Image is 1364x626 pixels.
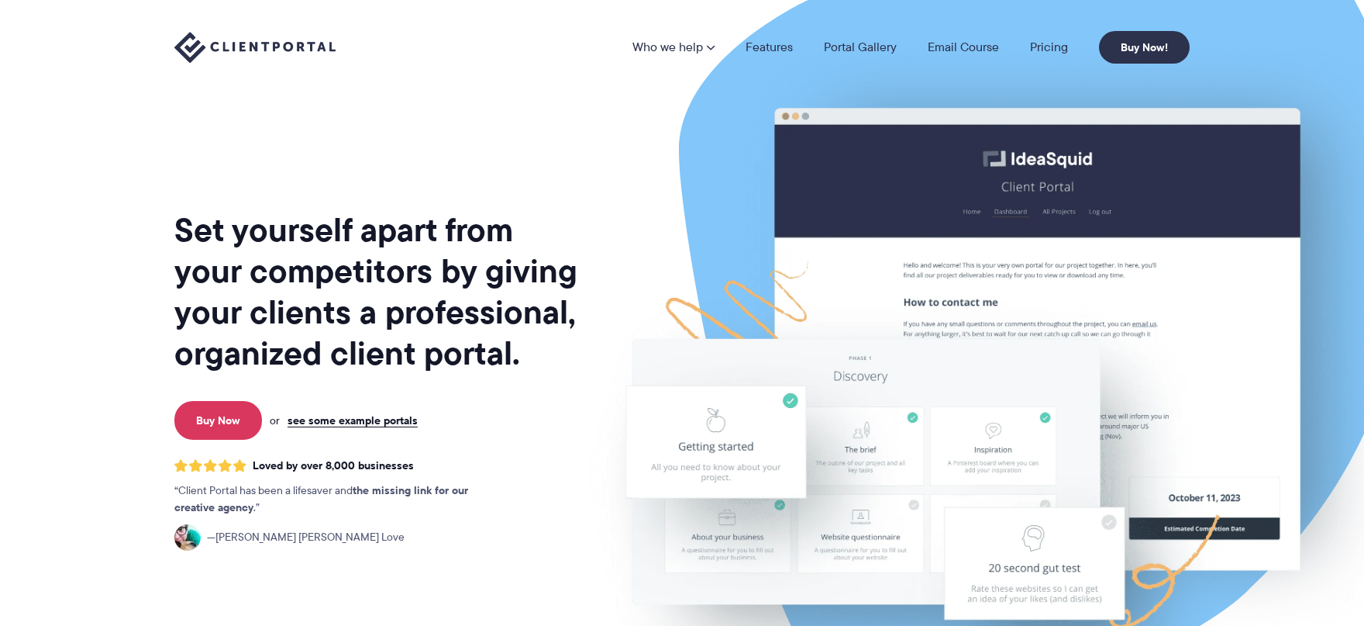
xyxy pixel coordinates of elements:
[824,41,897,54] a: Portal Gallery
[288,413,418,427] a: see some example portals
[207,529,405,546] span: [PERSON_NAME] [PERSON_NAME] Love
[174,401,262,440] a: Buy Now
[174,209,580,374] h1: Set yourself apart from your competitors by giving your clients a professional, organized client ...
[1099,31,1190,64] a: Buy Now!
[174,482,500,517] p: Client Portal has been a lifesaver and .
[632,41,715,54] a: Who we help
[253,459,414,472] span: Loved by over 8,000 businesses
[1030,41,1068,54] a: Pricing
[174,482,468,516] strong: the missing link for our creative agency
[928,41,999,54] a: Email Course
[270,413,280,427] span: or
[746,41,793,54] a: Features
